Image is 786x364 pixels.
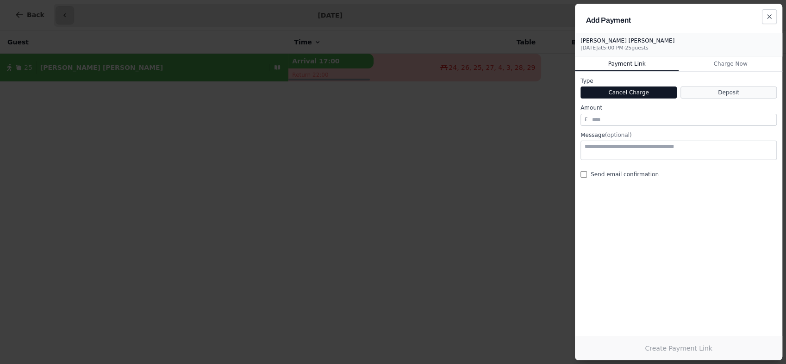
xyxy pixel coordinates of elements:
input: Send email confirmation [580,171,587,178]
span: (optional) [605,132,632,138]
span: Send email confirmation [591,171,659,178]
span: £ [584,116,588,123]
button: Charge Now [679,56,782,71]
label: Message [580,131,777,139]
button: Deposit [680,86,777,99]
button: Cancel Charge [580,86,677,99]
h2: Add Payment [586,15,771,26]
button: Payment Link [575,56,679,71]
label: Type [580,77,777,85]
button: Create Payment Link [575,336,782,360]
p: [DATE] at 5:00 PM · 25 guests [580,44,674,52]
p: [PERSON_NAME] [PERSON_NAME] [580,37,674,44]
label: Amount [580,104,777,111]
